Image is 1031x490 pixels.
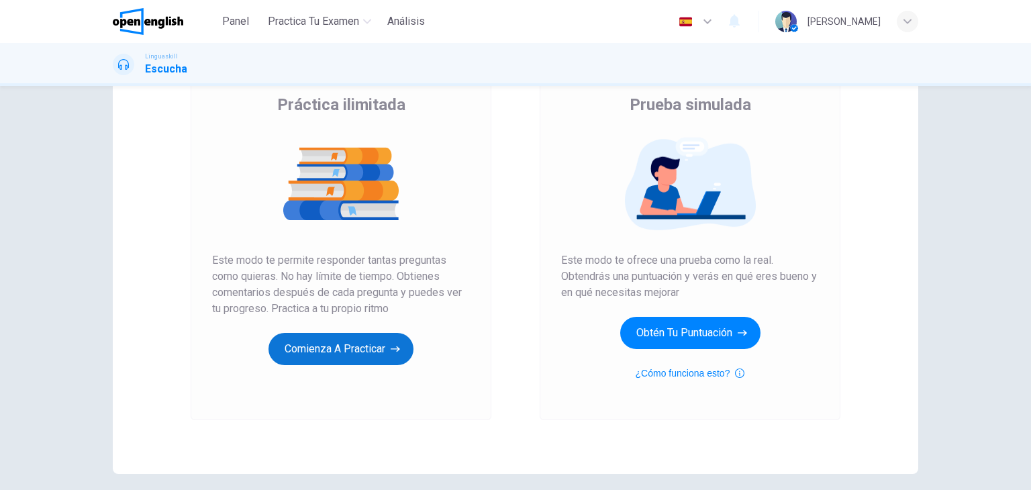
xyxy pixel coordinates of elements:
span: Panel [222,13,249,30]
button: Comienza a practicar [268,333,413,365]
h1: Escucha [145,61,187,77]
span: Este modo te permite responder tantas preguntas como quieras. No hay límite de tiempo. Obtienes c... [212,252,470,317]
span: Práctica ilimitada [277,94,405,115]
span: Linguaskill [145,52,178,61]
span: Este modo te ofrece una prueba como la real. Obtendrás una puntuación y verás en qué eres bueno y... [561,252,819,301]
span: Análisis [387,13,425,30]
button: ¿Cómo funciona esto? [636,365,745,381]
button: Análisis [382,9,430,34]
img: es [677,17,694,27]
img: OpenEnglish logo [113,8,183,35]
div: [PERSON_NAME] [807,13,881,30]
button: Panel [214,9,257,34]
img: Profile picture [775,11,797,32]
span: Prueba simulada [630,94,751,115]
button: Obtén tu puntuación [620,317,760,349]
span: Practica tu examen [268,13,359,30]
a: OpenEnglish logo [113,8,214,35]
button: Practica tu examen [262,9,377,34]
